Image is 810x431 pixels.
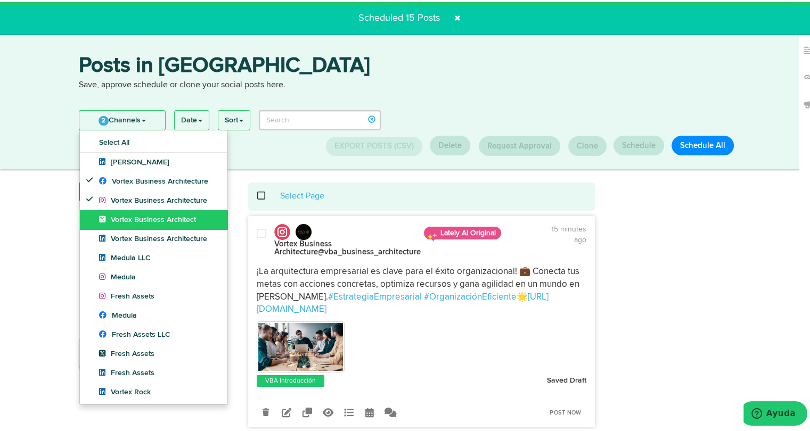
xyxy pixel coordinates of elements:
strong: Vortex Business Architecture [274,238,421,254]
span: Scheduled 15 Posts [352,11,446,21]
button: Delete [430,134,470,153]
a: VBA Introducción [263,374,318,384]
img: fZfquUqhROyyeI3lk70i [258,321,343,369]
span: 2 [99,114,109,123]
span: Medula [99,310,137,317]
a: Select All [80,131,227,150]
span: Fresh Assets [99,367,154,375]
span: Clone [577,140,598,148]
a: #OrganizaciónEficiente [424,291,517,300]
span: Fresh Assets LLC [99,329,170,336]
button: Request Approval [479,134,560,154]
button: Clone [568,134,607,154]
span: Vortex Business Architecture [99,195,207,202]
button: Schedule [613,134,664,153]
span: Vortex Business Architect [99,214,196,221]
span: Vortex Business Architecture [99,233,207,241]
input: Search [259,108,381,128]
span: Fresh Assets [99,291,154,298]
a: Sort [218,109,250,128]
span: Lately AI Original [424,225,501,237]
button: Export Posts (CSV) [326,135,422,154]
p: Save, approve schedule or clone your social posts here. [79,77,739,89]
span: Vortex Rock [99,386,151,394]
span: Fresh Assets [99,348,154,355]
a: #EstrategiaEmpresarial [328,291,422,300]
h3: Posts in [GEOGRAPHIC_DATA] [79,53,739,77]
iframe: Abre un widget desde donde se puede obtener más información [743,399,807,426]
img: 480803586_4109714712620274_642593012058316842_n.jpg [296,222,312,238]
a: Select Page [280,190,324,198]
span: Request Approval [487,140,552,148]
span: Medula LLC [99,252,151,260]
a: 2Channels [79,109,165,128]
img: instagram.svg [274,222,290,238]
span: Vortex Business Architecture [99,176,208,183]
button: Schedule All [672,134,734,153]
span: [PERSON_NAME] [99,156,169,164]
span: @vba_business_architecture [318,246,421,254]
p: ¡La arquitectura empresarial es clave para el éxito organizacional! 💼 Conecta tus metas con accio... [257,263,587,314]
a: Date [175,109,209,128]
time: 15 minutes ago [551,223,586,242]
a: Post Now [544,403,586,418]
strong: Saved Draft [547,375,586,382]
img: sparkles.png [427,230,437,241]
span: Medula [99,271,136,279]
